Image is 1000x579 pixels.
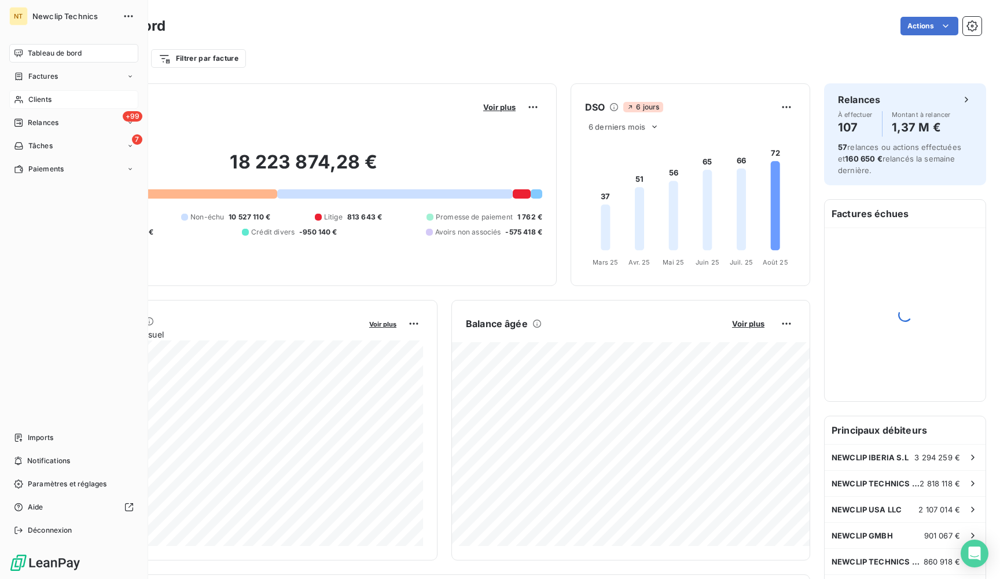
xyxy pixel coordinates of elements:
[730,258,753,266] tspan: Juil. 25
[65,328,361,340] span: Chiffre d'affaires mensuel
[623,102,663,112] span: 6 jours
[845,154,882,163] span: 160 650 €
[366,318,400,329] button: Voir plus
[9,67,138,86] a: Factures
[924,557,960,566] span: 860 918 €
[729,318,768,329] button: Voir plus
[763,258,788,266] tspan: Août 25
[9,160,138,178] a: Paiements
[466,317,528,331] h6: Balance âgée
[436,212,513,222] span: Promesse de paiement
[28,525,72,536] span: Déconnexion
[900,17,958,35] button: Actions
[123,111,142,122] span: +99
[832,531,893,540] span: NEWCLIP GMBH
[132,134,142,145] span: 7
[892,111,951,118] span: Montant à relancer
[299,227,337,237] span: -950 140 €
[27,456,70,466] span: Notifications
[505,227,542,237] span: -575 418 €
[628,258,650,266] tspan: Avr. 25
[28,433,53,443] span: Imports
[825,200,986,228] h6: Factures échues
[9,137,138,155] a: 7Tâches
[9,90,138,109] a: Clients
[28,94,52,105] span: Clients
[892,118,951,137] h4: 1,37 M €
[585,100,605,114] h6: DSO
[369,320,396,328] span: Voir plus
[838,111,873,118] span: À effectuer
[832,479,920,488] span: NEWCLIP TECHNICS AUSTRALIA PTY
[28,48,82,58] span: Tableau de bord
[151,49,246,68] button: Filtrer par facture
[961,540,988,567] div: Open Intercom Messenger
[920,479,960,488] span: 2 818 118 €
[696,258,719,266] tspan: Juin 25
[918,505,960,514] span: 2 107 014 €
[838,142,847,152] span: 57
[924,531,960,540] span: 901 067 €
[251,227,295,237] span: Crédit divers
[435,227,501,237] span: Avoirs non associés
[28,118,58,128] span: Relances
[838,142,961,175] span: relances ou actions effectuées et relancés la semaine dernière.
[832,453,909,462] span: NEWCLIP IBERIA S.L
[838,93,880,107] h6: Relances
[324,212,343,222] span: Litige
[65,151,542,185] h2: 18 223 874,28 €
[9,113,138,132] a: +99Relances
[28,479,106,489] span: Paramètres et réglages
[9,428,138,447] a: Imports
[28,164,64,174] span: Paiements
[9,475,138,493] a: Paramètres et réglages
[832,557,924,566] span: NEWCLIP TECHNICS JAPAN KK
[9,498,138,516] a: Aide
[732,319,764,328] span: Voir plus
[480,102,519,112] button: Voir plus
[663,258,684,266] tspan: Mai 25
[32,12,116,21] span: Newclip Technics
[914,453,960,462] span: 3 294 259 €
[229,212,270,222] span: 10 527 110 €
[483,102,516,112] span: Voir plus
[28,502,43,512] span: Aide
[28,71,58,82] span: Factures
[593,258,618,266] tspan: Mars 25
[347,212,382,222] span: 813 643 €
[832,505,902,514] span: NEWCLIP USA LLC
[589,122,645,131] span: 6 derniers mois
[9,554,81,572] img: Logo LeanPay
[825,416,986,444] h6: Principaux débiteurs
[9,7,28,25] div: NT
[28,141,53,151] span: Tâches
[838,118,873,137] h4: 107
[9,44,138,63] a: Tableau de bord
[190,212,224,222] span: Non-échu
[517,212,542,222] span: 1 762 €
